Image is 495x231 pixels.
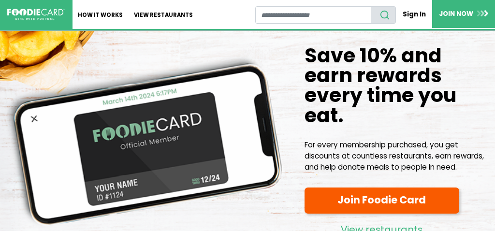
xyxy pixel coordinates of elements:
[396,6,432,23] a: Sign In
[305,140,488,173] p: For every membership purchased, you get discounts at countless restaurants, earn rewards, and hel...
[305,188,459,214] a: Join Foodie Card
[255,6,372,24] input: restaurant search
[7,9,65,20] img: FoodieCard; Eat, Drink, Save, Donate
[371,6,396,24] button: search
[305,45,488,125] h1: Save 10% and earn rewards every time you eat.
